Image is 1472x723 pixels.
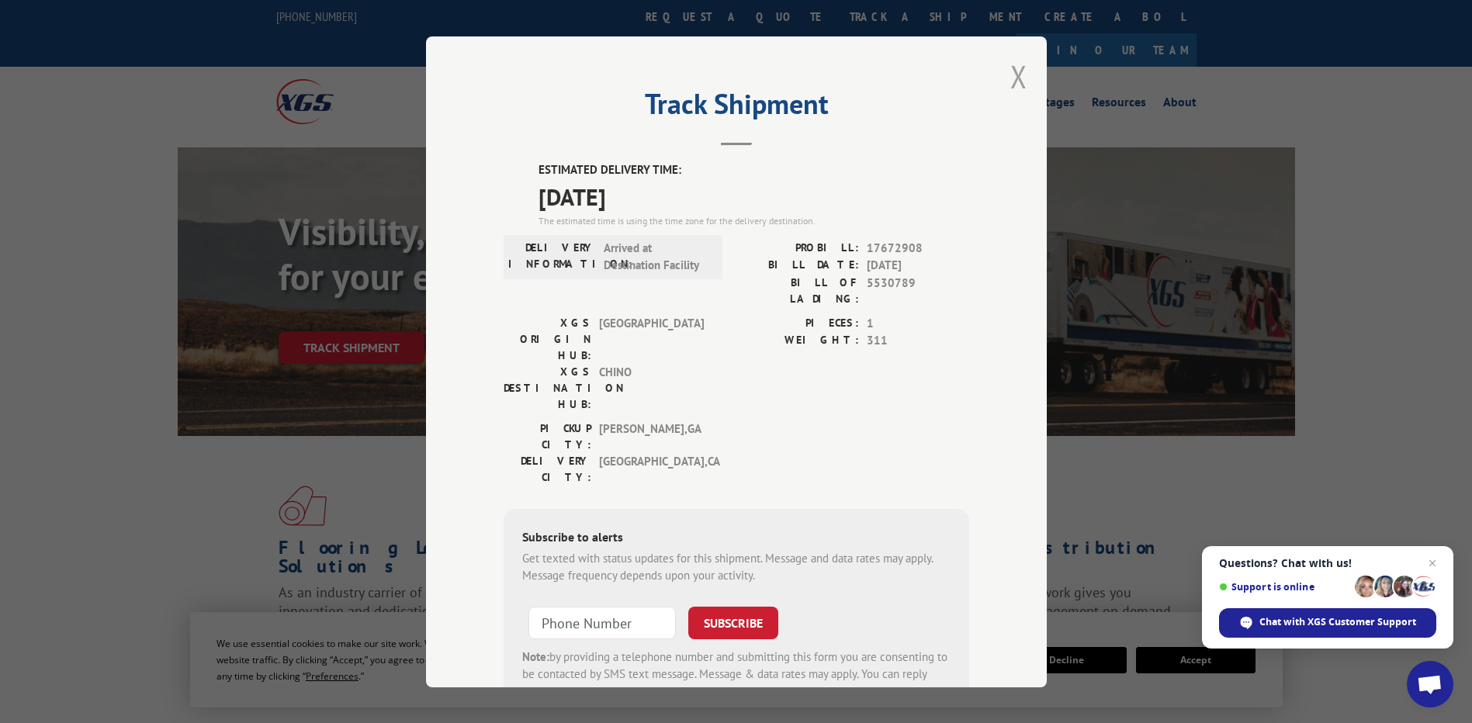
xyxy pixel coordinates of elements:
label: PICKUP CITY: [504,420,591,452]
span: 17672908 [867,239,969,257]
label: BILL DATE: [736,257,859,275]
div: Chat with XGS Customer Support [1219,608,1436,638]
span: [PERSON_NAME] , GA [599,420,704,452]
label: DELIVERY CITY: [504,452,591,485]
span: [GEOGRAPHIC_DATA] [599,314,704,363]
span: Support is online [1219,581,1349,593]
span: Close chat [1423,554,1442,573]
span: 5530789 [867,274,969,306]
label: ESTIMATED DELIVERY TIME: [539,161,969,179]
div: Get texted with status updates for this shipment. Message and data rates may apply. Message frequ... [522,549,951,584]
span: Questions? Chat with us! [1219,557,1436,569]
input: Phone Number [528,606,676,638]
label: WEIGHT: [736,332,859,350]
label: XGS DESTINATION HUB: [504,363,591,412]
label: PROBILL: [736,239,859,257]
div: The estimated time is using the time zone for the delivery destination. [539,213,969,227]
span: Arrived at Destination Facility [604,239,708,274]
label: BILL OF LADING: [736,274,859,306]
span: 1 [867,314,969,332]
button: SUBSCRIBE [688,606,778,638]
label: XGS ORIGIN HUB: [504,314,591,363]
span: [GEOGRAPHIC_DATA] , CA [599,452,704,485]
label: DELIVERY INFORMATION: [508,239,596,274]
span: [DATE] [867,257,969,275]
div: Open chat [1407,661,1453,707]
h2: Track Shipment [504,93,969,123]
span: 311 [867,332,969,350]
label: PIECES: [736,314,859,332]
div: by providing a telephone number and submitting this form you are consenting to be contacted by SM... [522,648,951,701]
div: Subscribe to alerts [522,527,951,549]
span: CHINO [599,363,704,412]
span: Chat with XGS Customer Support [1259,615,1416,629]
span: [DATE] [539,178,969,213]
strong: Note: [522,649,549,663]
button: Close modal [1010,56,1027,97]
